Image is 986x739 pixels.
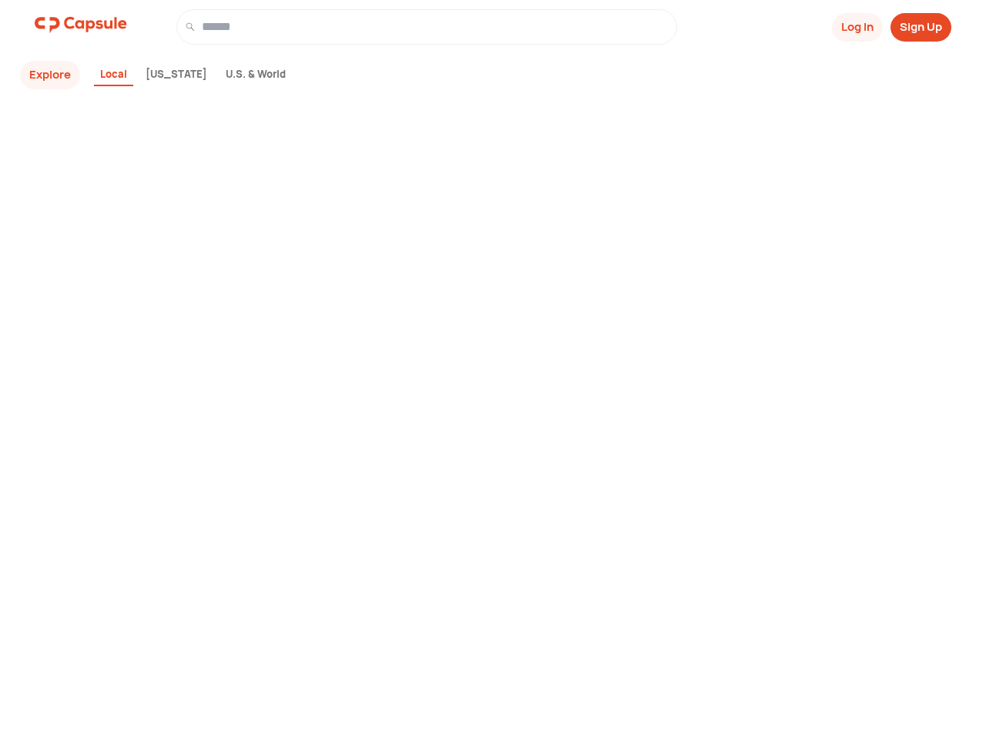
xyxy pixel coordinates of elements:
button: Sign Up [890,13,951,42]
a: logo [35,9,127,45]
div: [US_STATE] [139,64,213,87]
div: Local [94,64,133,87]
img: logo [35,9,127,40]
div: U.S. & World [220,64,292,87]
button: Explore [20,61,80,89]
button: Log In [832,13,883,42]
